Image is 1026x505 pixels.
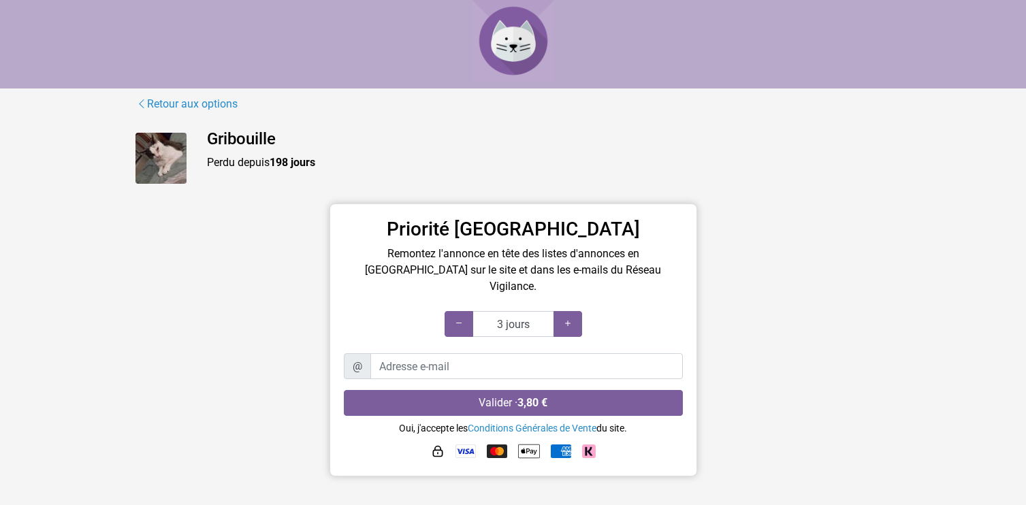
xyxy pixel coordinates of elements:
img: Apple Pay [518,440,540,462]
img: Klarna [582,444,596,458]
p: Remontez l'annonce en tête des listes d'annonces en [GEOGRAPHIC_DATA] sur le site et dans les e-m... [344,246,683,295]
strong: 198 jours [270,156,315,169]
button: Valider ·3,80 € [344,390,683,416]
img: Visa [455,444,476,458]
strong: 3,80 € [517,396,547,409]
h3: Priorité [GEOGRAPHIC_DATA] [344,218,683,241]
input: Adresse e-mail [370,353,683,379]
a: Retour aux options [135,95,238,113]
a: Conditions Générales de Vente [468,423,596,434]
img: American Express [551,444,571,458]
img: Mastercard [487,444,507,458]
h4: Gribouille [207,129,891,149]
small: Oui, j'accepte les du site. [399,423,627,434]
p: Perdu depuis [207,154,891,171]
span: @ [344,353,371,379]
img: HTTPS : paiement sécurisé [431,444,445,458]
